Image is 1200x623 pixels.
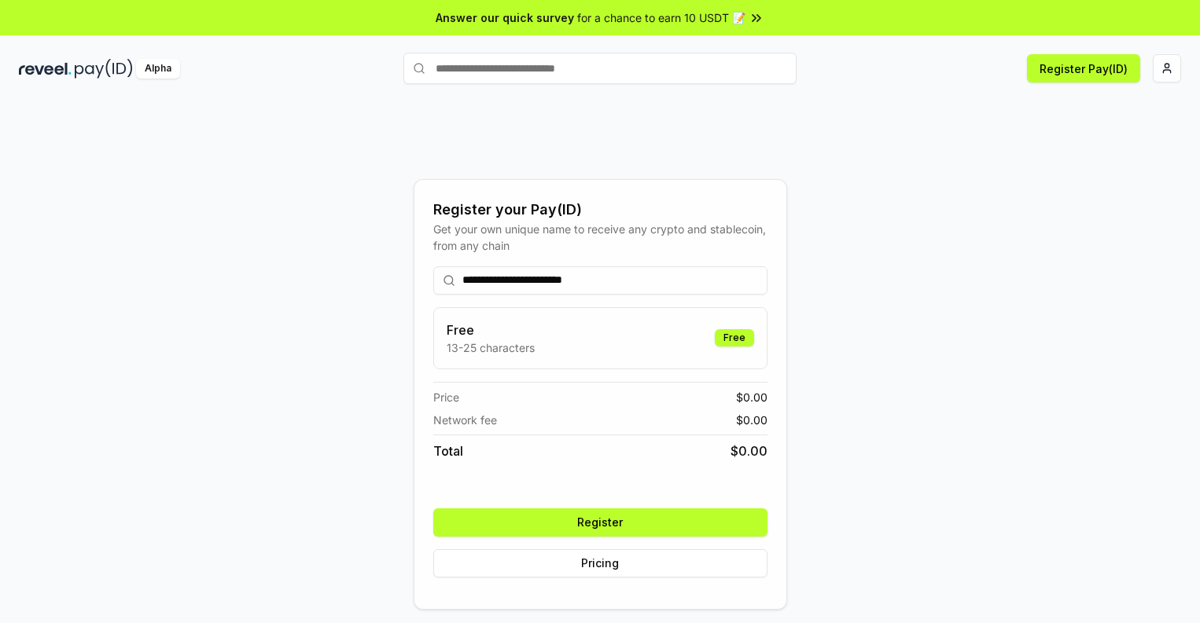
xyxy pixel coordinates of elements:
[736,412,767,428] span: $ 0.00
[736,389,767,405] span: $ 0.00
[1027,54,1140,82] button: Register Pay(ID)
[715,329,754,346] div: Free
[433,549,767,577] button: Pricing
[136,59,180,79] div: Alpha
[433,221,767,254] div: Get your own unique name to receive any crypto and stablecoin, from any chain
[433,442,463,460] span: Total
[433,508,767,537] button: Register
[433,199,767,221] div: Register your Pay(ID)
[75,59,133,79] img: pay_id
[433,389,459,405] span: Price
[19,59,72,79] img: reveel_dark
[447,339,535,356] p: 13-25 characters
[436,9,574,26] span: Answer our quick survey
[447,321,535,339] h3: Free
[433,412,497,428] span: Network fee
[577,9,745,26] span: for a chance to earn 10 USDT 📝
[731,442,767,460] span: $ 0.00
